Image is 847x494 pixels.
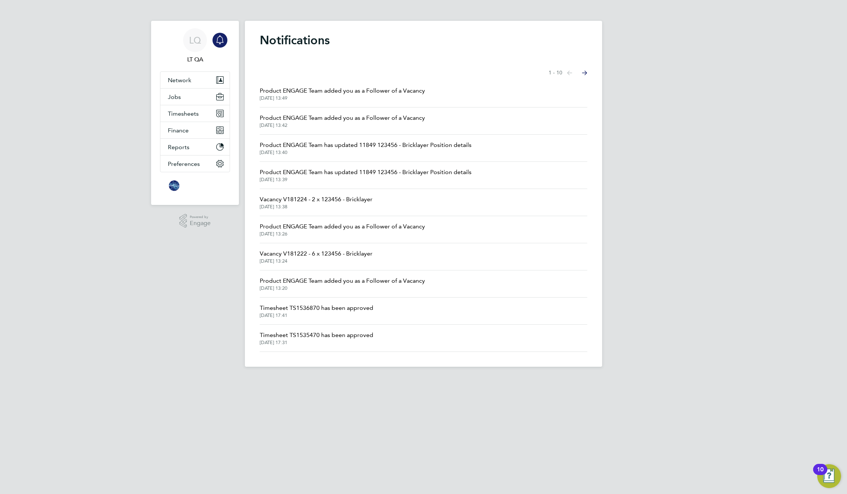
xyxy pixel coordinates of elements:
span: Product ENGAGE Team has updated 11849 123456 - Bricklayer Position details [260,168,472,177]
a: Go to home page [160,180,230,192]
span: Jobs [168,93,181,100]
span: [DATE] 13:40 [260,150,472,155]
span: [DATE] 13:24 [260,258,373,264]
a: Product ENGAGE Team added you as a Follower of a Vacancy[DATE] 13:26 [260,222,425,237]
span: Preferences [168,160,200,167]
span: [DATE] 17:41 [260,312,373,318]
span: Finance [168,127,189,134]
a: Vacancy V181224 - 2 x 123456 - Bricklayer[DATE] 13:38 [260,195,373,210]
nav: Select page of notifications list [549,65,587,80]
span: LT QA [160,55,230,64]
span: Product ENGAGE Team added you as a Follower of a Vacancy [260,113,425,122]
div: 10 [817,469,824,479]
span: Engage [190,220,211,227]
button: Timesheets [160,105,230,122]
span: [DATE] 13:20 [260,285,425,291]
button: Reports [160,139,230,155]
button: Open Resource Center, 10 new notifications [817,464,841,488]
span: Timesheet TS1535470 has been approved [260,331,373,340]
span: [DATE] 13:39 [260,177,472,183]
span: Product ENGAGE Team added you as a Follower of a Vacancy [260,222,425,231]
a: Timesheet TS1536870 has been approved[DATE] 17:41 [260,304,373,318]
a: Powered byEngage [179,214,211,228]
a: Product ENGAGE Team added you as a Follower of a Vacancy[DATE] 13:42 [260,113,425,128]
span: [DATE] 13:49 [260,95,425,101]
a: Product ENGAGE Team has updated 11849 123456 - Bricklayer Position details[DATE] 13:39 [260,168,472,183]
span: [DATE] 17:31 [260,340,373,346]
span: Reports [168,144,189,151]
a: Product ENGAGE Team added you as a Follower of a Vacancy[DATE] 13:20 [260,276,425,291]
button: Finance [160,122,230,138]
button: Network [160,72,230,88]
span: Timesheets [168,110,199,117]
button: Preferences [160,155,230,172]
a: Vacancy V181222 - 6 x 123456 - Bricklayer[DATE] 13:24 [260,249,373,264]
span: 1 - 10 [549,69,562,77]
span: Vacancy V181224 - 2 x 123456 - Bricklayer [260,195,373,204]
a: Product ENGAGE Team added you as a Follower of a Vacancy[DATE] 13:49 [260,86,425,101]
span: Product ENGAGE Team added you as a Follower of a Vacancy [260,276,425,285]
a: Product ENGAGE Team has updated 11849 123456 - Bricklayer Position details[DATE] 13:40 [260,141,472,155]
span: Timesheet TS1536870 has been approved [260,304,373,312]
span: LQ [189,35,201,45]
span: [DATE] 13:26 [260,231,425,237]
span: [DATE] 13:42 [260,122,425,128]
span: Vacancy V181222 - 6 x 123456 - Bricklayer [260,249,373,258]
h1: Notifications [260,33,587,48]
a: Timesheet TS1535470 has been approved[DATE] 17:31 [260,331,373,346]
span: [DATE] 13:38 [260,204,373,210]
button: Jobs [160,89,230,105]
span: Powered by [190,214,211,220]
span: Network [168,77,191,84]
span: Product ENGAGE Team added you as a Follower of a Vacancy [260,86,425,95]
a: LQLT QA [160,28,230,64]
span: Product ENGAGE Team has updated 11849 123456 - Bricklayer Position details [260,141,472,150]
nav: Main navigation [151,21,239,205]
img: dynamic-logo-retina.png [168,180,222,192]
